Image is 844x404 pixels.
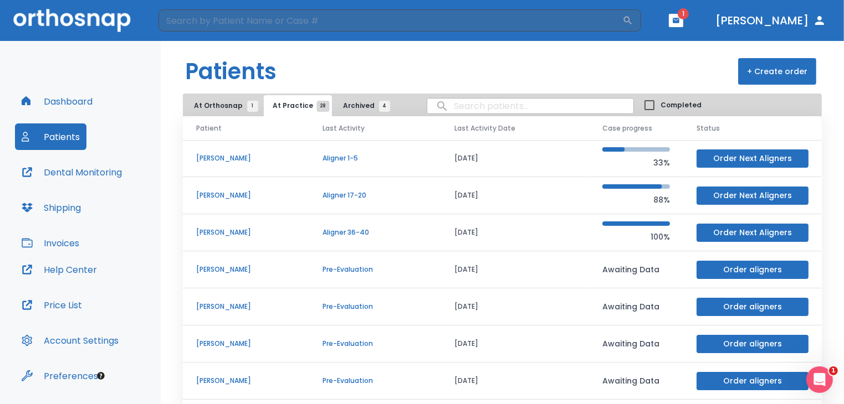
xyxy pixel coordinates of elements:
button: Order aligners [697,372,809,390]
button: Order aligners [697,261,809,279]
p: Pre-Evaluation [323,339,428,349]
button: Order Next Aligners [697,187,809,205]
p: Aligner 1-5 [323,153,428,163]
p: [PERSON_NAME] [196,339,296,349]
span: 1 [678,8,689,19]
span: 1 [247,101,258,112]
td: [DATE] [441,288,589,325]
td: [DATE] [441,325,589,362]
button: + Create order [738,58,816,85]
span: Status [697,123,720,133]
td: [DATE] [441,140,589,177]
p: Awaiting Data [602,374,670,387]
p: [PERSON_NAME] [196,376,296,386]
div: Tooltip anchor [96,371,106,381]
img: Orthosnap [13,9,131,32]
p: Aligner 36-40 [323,227,428,237]
button: Order Next Aligners [697,224,809,242]
span: 4 [379,101,390,112]
p: Pre-Evaluation [323,265,428,274]
span: Case progress [602,123,652,133]
button: Order aligners [697,298,809,316]
p: 33% [602,156,670,169]
div: tabs [185,95,396,116]
p: [PERSON_NAME] [196,190,296,200]
iframe: Intercom live chat [806,366,833,393]
button: Invoices [15,230,86,256]
button: Order aligners [697,335,809,353]
span: Patient [196,123,222,133]
p: Awaiting Data [602,337,670,350]
span: 28 [317,101,330,112]
span: At Practice [273,101,323,111]
p: Pre-Evaluation [323,302,428,312]
span: Last Activity Date [454,123,515,133]
td: [DATE] [441,214,589,251]
span: At Orthosnap [194,101,253,111]
button: Account Settings [15,327,125,354]
p: Pre-Evaluation [323,376,428,386]
input: Search by Patient Name or Case # [158,9,622,32]
span: Last Activity [323,123,365,133]
p: 88% [602,193,670,206]
p: [PERSON_NAME] [196,153,296,163]
p: [PERSON_NAME] [196,302,296,312]
button: Dental Monitoring [15,159,129,185]
button: Preferences [15,362,105,389]
button: Patients [15,123,86,150]
button: Order Next Aligners [697,149,809,168]
td: [DATE] [441,362,589,400]
h1: Patients [185,55,277,88]
input: search [427,95,633,117]
button: Shipping [15,194,88,221]
button: Help Center [15,256,104,283]
p: 100% [602,230,670,244]
p: Awaiting Data [602,300,670,313]
p: Aligner 17-20 [323,190,428,200]
p: [PERSON_NAME] [196,227,296,237]
button: [PERSON_NAME] [711,11,831,30]
p: Awaiting Data [602,263,670,276]
span: Archived [343,101,385,111]
p: [PERSON_NAME] [196,265,296,274]
button: Dashboard [15,88,99,115]
td: [DATE] [441,177,589,214]
button: Price List [15,292,89,318]
span: 1 [829,366,838,375]
span: Completed [661,100,702,110]
td: [DATE] [441,251,589,288]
